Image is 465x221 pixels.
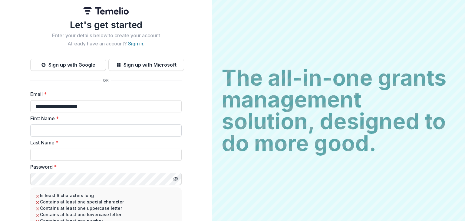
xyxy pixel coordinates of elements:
h2: Already have an account? . [30,41,182,47]
label: Password [30,163,178,170]
li: Is least 8 characters long [35,192,177,199]
h1: Let's get started [30,19,182,30]
h2: Enter your details below to create your account [30,33,182,38]
a: Sign in [128,41,143,47]
li: Contains at least one uppercase letter [35,205,177,211]
li: Contains at least one special character [35,199,177,205]
label: Email [30,91,178,98]
label: First Name [30,115,178,122]
label: Last Name [30,139,178,146]
li: Contains at least one lowercase letter [35,211,177,218]
button: Toggle password visibility [171,174,180,184]
button: Sign up with Google [30,59,106,71]
button: Sign up with Microsoft [108,59,184,71]
img: Temelio [83,7,129,15]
